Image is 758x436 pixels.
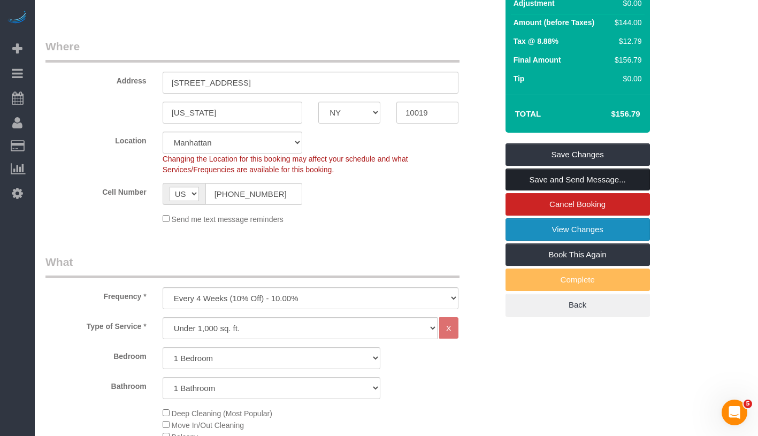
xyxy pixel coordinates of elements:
[37,72,155,86] label: Address
[610,73,642,84] div: $0.00
[37,317,155,332] label: Type of Service *
[37,287,155,302] label: Frequency *
[610,36,642,47] div: $12.79
[579,110,640,119] h4: $156.79
[45,39,460,63] legend: Where
[514,36,558,47] label: Tax @ 8.88%
[506,218,650,241] a: View Changes
[610,17,642,28] div: $144.00
[37,183,155,197] label: Cell Number
[744,400,752,408] span: 5
[722,400,747,425] iframe: Intercom live chat
[37,132,155,146] label: Location
[506,193,650,216] a: Cancel Booking
[610,55,642,65] div: $156.79
[506,243,650,266] a: Book This Again
[37,347,155,362] label: Bedroom
[37,377,155,392] label: Bathroom
[163,155,408,174] span: Changing the Location for this booking may affect your schedule and what Services/Frequencies are...
[172,409,272,418] span: Deep Cleaning (Most Popular)
[506,294,650,316] a: Back
[515,109,541,118] strong: Total
[205,183,303,205] input: Cell Number
[514,55,561,65] label: Final Amount
[396,102,458,124] input: Zip Code
[163,102,303,124] input: City
[172,215,284,224] span: Send me text message reminders
[6,11,28,26] img: Automaid Logo
[172,421,244,430] span: Move In/Out Cleaning
[506,169,650,191] a: Save and Send Message...
[514,73,525,84] label: Tip
[506,143,650,166] a: Save Changes
[45,254,460,278] legend: What
[514,17,594,28] label: Amount (before Taxes)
